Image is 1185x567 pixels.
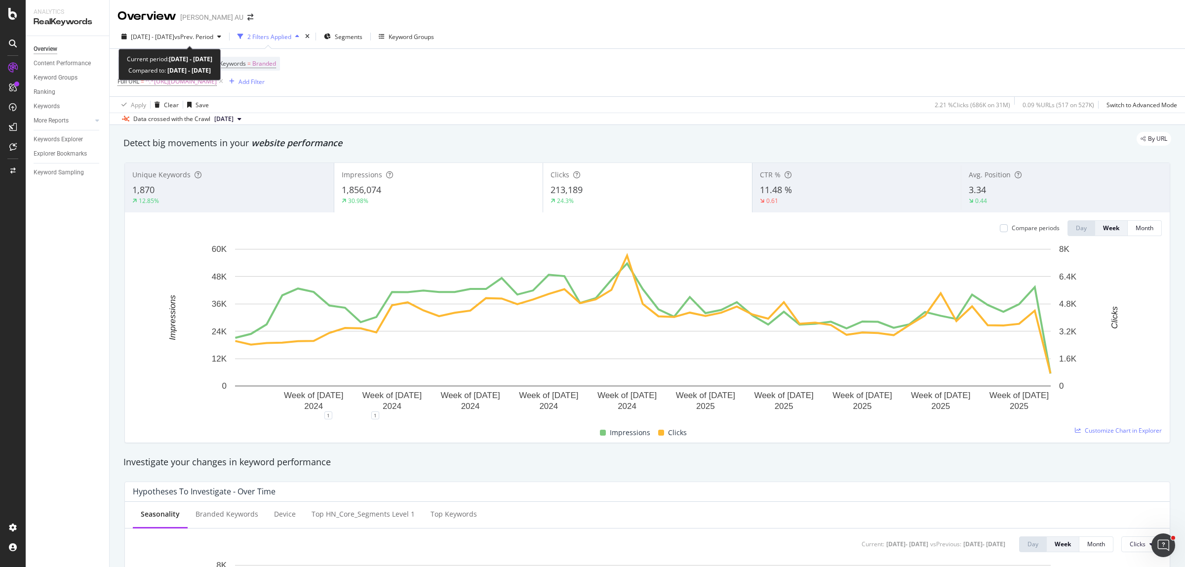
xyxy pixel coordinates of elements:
[166,66,211,75] b: [DATE] - [DATE]
[34,167,84,178] div: Keyword Sampling
[963,540,1005,548] div: [DATE] - [DATE]
[131,33,174,41] span: [DATE] - [DATE]
[375,29,438,44] button: Keyword Groups
[151,97,179,113] button: Clear
[431,509,477,519] div: Top Keywords
[169,55,212,63] b: [DATE] - [DATE]
[975,197,987,205] div: 0.44
[174,33,213,41] span: vs Prev. Period
[34,8,101,16] div: Analytics
[133,486,276,496] div: Hypotheses to Investigate - Over Time
[168,295,177,340] text: Impressions
[1137,132,1171,146] div: legacy label
[335,33,362,41] span: Segments
[989,391,1049,400] text: Week of [DATE]
[461,402,480,411] text: 2024
[618,402,636,411] text: 2024
[1027,540,1038,548] div: Day
[1151,533,1175,557] iframe: Intercom live chat
[238,78,265,86] div: Add Filter
[247,33,291,41] div: 2 Filters Applied
[1023,101,1094,109] div: 0.09 % URLs ( 517 on 527K )
[133,244,1152,415] svg: A chart.
[34,149,102,159] a: Explorer Bookmarks
[234,29,303,44] button: 2 Filters Applied
[274,509,296,519] div: Device
[597,391,657,400] text: Week of [DATE]
[557,197,574,205] div: 24.3%
[760,184,792,196] span: 11.48 %
[696,402,715,411] text: 2025
[1121,536,1162,552] button: Clicks
[930,540,961,548] div: vs Previous :
[141,77,144,85] span: =
[935,101,1010,109] div: 2.21 % Clicks ( 686K on 31M )
[225,76,265,87] button: Add Filter
[1095,220,1128,236] button: Week
[219,59,246,68] span: Keywords
[303,32,312,41] div: times
[1148,136,1167,142] span: By URL
[34,116,92,126] a: More Reports
[212,272,227,282] text: 48K
[210,113,245,125] button: [DATE]
[519,391,578,400] text: Week of [DATE]
[832,391,892,400] text: Week of [DATE]
[862,540,884,548] div: Current:
[1059,272,1077,282] text: 6.4K
[320,29,366,44] button: Segments
[676,391,735,400] text: Week of [DATE]
[118,8,176,25] div: Overview
[1103,97,1177,113] button: Switch to Advanced Mode
[539,402,558,411] text: 2024
[183,97,209,113] button: Save
[1059,354,1077,364] text: 1.6K
[440,391,500,400] text: Week of [DATE]
[139,197,159,205] div: 12.85%
[931,402,950,411] text: 2025
[886,540,928,548] div: [DATE] - [DATE]
[34,116,69,126] div: More Reports
[196,101,209,109] div: Save
[1106,101,1177,109] div: Switch to Advanced Mode
[362,391,422,400] text: Week of [DATE]
[34,167,102,178] a: Keyword Sampling
[118,29,225,44] button: [DATE] - [DATE]vsPrev. Period
[212,354,227,364] text: 12K
[284,391,343,400] text: Week of [DATE]
[342,184,381,196] span: 1,856,074
[1128,220,1162,236] button: Month
[212,299,227,309] text: 36K
[1059,244,1069,254] text: 8K
[371,411,379,419] div: 1
[131,101,146,109] div: Apply
[212,244,227,254] text: 60K
[551,170,569,179] span: Clicks
[214,115,234,123] span: 2025 Jun. 29th
[127,53,212,65] div: Current period:
[196,509,258,519] div: Branded Keywords
[34,58,102,69] a: Content Performance
[34,44,57,54] div: Overview
[1085,426,1162,435] span: Customize Chart in Explorer
[348,197,368,205] div: 30.98%
[34,134,83,145] div: Keywords Explorer
[118,97,146,113] button: Apply
[132,170,191,179] span: Unique Keywords
[34,16,101,28] div: RealKeywords
[252,57,276,71] span: Branded
[383,402,401,411] text: 2024
[1059,299,1077,309] text: 4.8K
[312,509,415,519] div: Top HN_Core_Segments Level 1
[1075,426,1162,435] a: Customize Chart in Explorer
[34,101,102,112] a: Keywords
[911,391,970,400] text: Week of [DATE]
[668,427,687,439] span: Clicks
[34,149,87,159] div: Explorer Bookmarks
[1110,306,1119,329] text: Clicks
[389,33,434,41] div: Keyword Groups
[34,44,102,54] a: Overview
[969,170,1011,179] span: Avg. Position
[969,184,986,196] span: 3.34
